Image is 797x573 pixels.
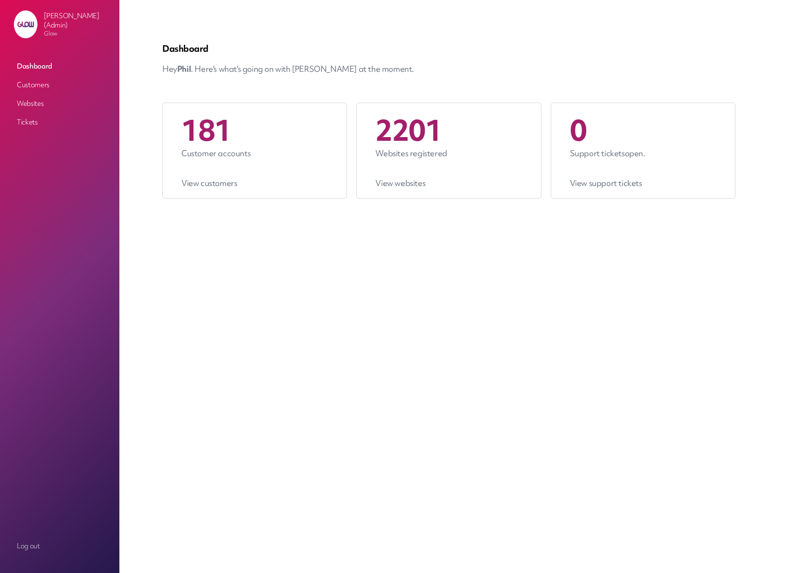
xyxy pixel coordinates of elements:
a: Websites [13,95,106,112]
a: Customers [13,76,106,93]
button: Add client [694,41,754,59]
div: 2201 [375,125,492,135]
a: Dashboard [13,58,106,75]
p: Hey . Here's what's going on with [PERSON_NAME] at the moment. [162,63,754,75]
a: Tickets [13,114,106,131]
p: Dashboard [162,43,754,54]
p: Glow [44,30,112,37]
p: View customers [181,178,337,189]
a: 181 Customer accounts View customers [162,103,347,199]
a: Log out [13,538,106,554]
p: [PERSON_NAME] (Admin) [44,11,112,30]
p: View support tickets [570,178,726,189]
div: 181 [181,125,298,135]
p: View websites [375,178,531,189]
p: Customer accounts [181,148,337,159]
div: 0 [570,125,687,135]
p: Websites registered [375,148,531,159]
span: s [622,148,625,159]
a: 0 Support ticketsopen. View support tickets [551,103,735,199]
span: Phil [177,63,191,74]
p: Support ticket open. [570,148,726,159]
a: 2201 Websites registered View websites [356,103,541,199]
